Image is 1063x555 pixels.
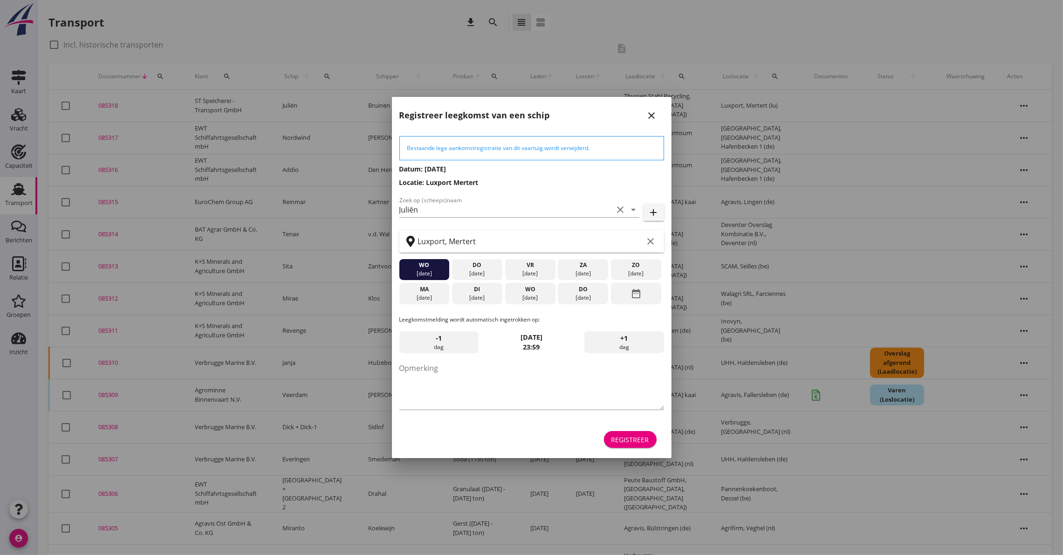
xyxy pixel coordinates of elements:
button: Registreer [604,431,657,448]
span: -1 [436,333,442,343]
div: di [454,285,500,294]
div: Registreer [611,435,649,445]
div: [DATE] [401,269,447,278]
i: clear [645,236,657,247]
div: [DATE] [560,269,606,278]
i: close [646,110,658,121]
h3: Locatie: Luxport Mertert [399,178,664,187]
i: add [648,207,659,218]
div: [DATE] [454,294,500,302]
h2: Registreer leegkomst van een schip [399,109,550,122]
div: [DATE] [401,294,447,302]
i: clear [615,204,626,215]
p: Leegkomstmelding wordt automatisch ingetrokken op: [399,315,664,324]
div: Bestaande lege aankomstregistratie van dit vaartuig wordt verwijderd. [407,144,656,152]
div: do [454,261,500,269]
div: za [560,261,606,269]
strong: [DATE] [521,333,542,342]
div: dag [584,331,664,354]
div: zo [613,261,659,269]
span: +1 [620,333,628,343]
strong: 23:59 [523,343,540,351]
div: vr [507,261,553,269]
i: date_range [631,285,642,302]
i: arrow_drop_down [628,204,639,215]
div: [DATE] [560,294,606,302]
textarea: Opmerking [399,361,664,410]
div: [DATE] [507,294,553,302]
div: [DATE] [613,269,659,278]
div: [DATE] [507,269,553,278]
div: wo [507,285,553,294]
input: Zoek op terminal of plaats [418,234,644,249]
div: ma [401,285,447,294]
div: [DATE] [454,269,500,278]
div: dag [399,331,479,354]
div: wo [401,261,447,269]
h3: Datum: [DATE] [399,164,664,174]
div: do [560,285,606,294]
input: Zoek op (scheeps)naam [399,202,613,217]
